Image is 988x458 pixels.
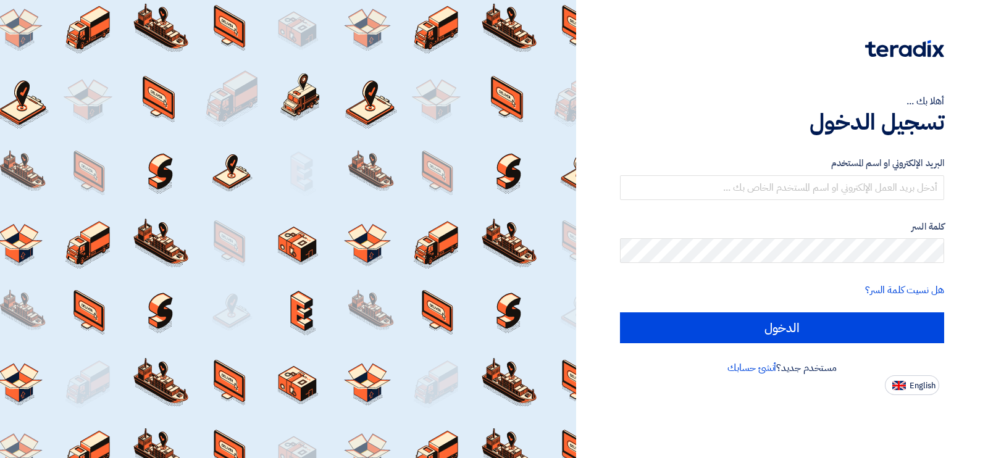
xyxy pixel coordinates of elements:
div: أهلا بك ... [620,94,944,109]
label: البريد الإلكتروني او اسم المستخدم [620,156,944,170]
h1: تسجيل الدخول [620,109,944,136]
label: كلمة السر [620,220,944,234]
a: هل نسيت كلمة السر؟ [865,283,944,298]
input: الدخول [620,312,944,343]
a: أنشئ حسابك [727,360,776,375]
button: English [885,375,939,395]
div: مستخدم جديد؟ [620,360,944,375]
input: أدخل بريد العمل الإلكتروني او اسم المستخدم الخاص بك ... [620,175,944,200]
span: English [910,381,936,390]
img: en-US.png [892,381,906,390]
img: Teradix logo [865,40,944,57]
